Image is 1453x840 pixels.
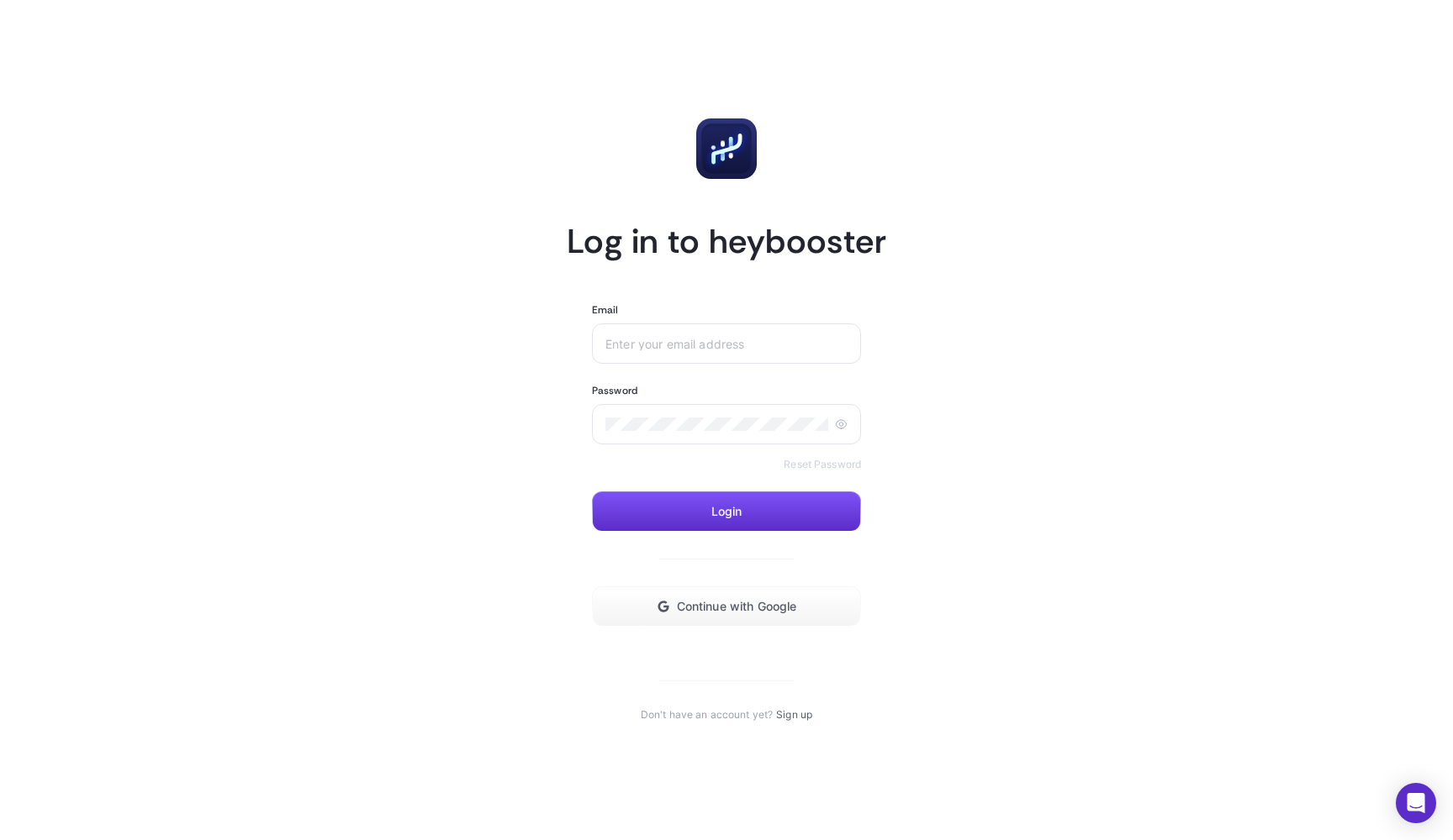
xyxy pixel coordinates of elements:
[567,219,886,263] h1: Log in to heybooster
[641,708,773,722] span: Don't have an account yet?
[605,337,848,350] input: Enter your email address
[711,505,742,518] span: Login
[677,600,797,613] span: Continue with Google
[592,384,637,397] label: Password
[1396,783,1436,823] div: Open Intercom Messenger
[592,303,619,317] label: Email
[784,458,861,471] a: Reset Password
[592,491,861,532] button: Login
[592,586,861,627] button: Continue with Google
[776,708,812,722] a: Sign up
